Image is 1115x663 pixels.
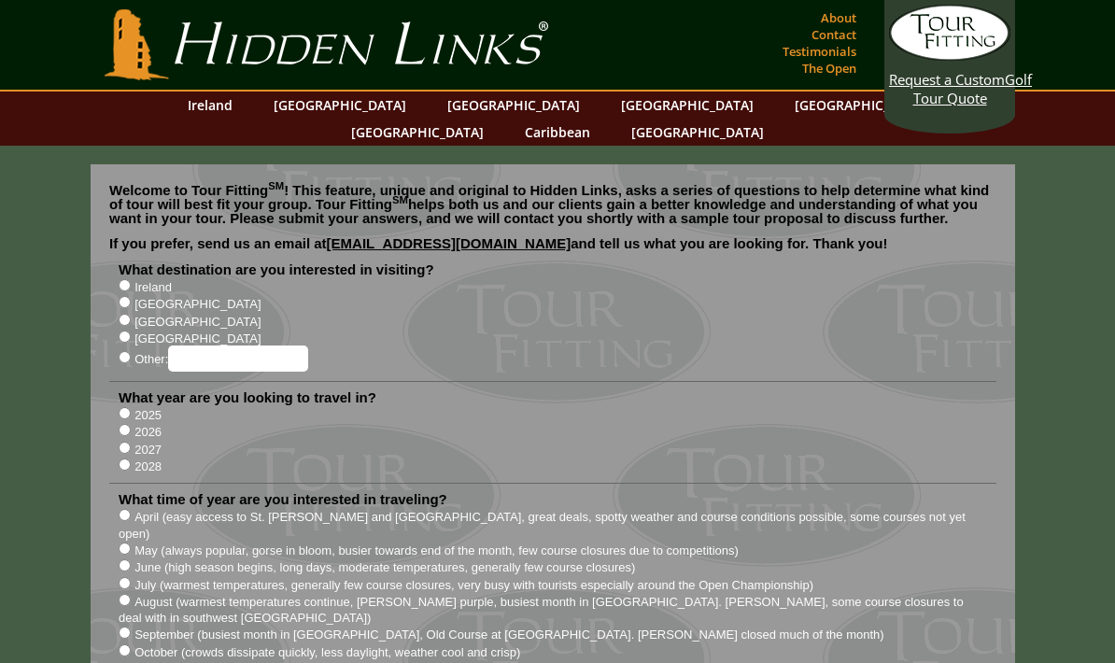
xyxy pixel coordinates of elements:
a: Contact [807,21,861,48]
a: About [816,5,861,31]
a: Request a CustomGolf Tour Quote [889,5,1010,107]
a: [GEOGRAPHIC_DATA] [622,119,773,146]
a: Caribbean [515,119,600,146]
label: What year are you looking to travel in? [119,389,376,405]
span: Request a Custom [889,70,1005,89]
a: [GEOGRAPHIC_DATA] [785,92,937,119]
label: July (warmest temperatures, generally few course closures, very busy with tourists especially aro... [134,578,813,592]
label: April (easy access to St. [PERSON_NAME] and [GEOGRAPHIC_DATA], great deals, spotty weather and co... [119,510,966,540]
a: Ireland [178,92,242,119]
label: [GEOGRAPHIC_DATA] [134,315,261,329]
a: Testimonials [778,38,861,64]
label: May (always popular, gorse in bloom, busier towards end of the month, few course closures due to ... [134,543,739,557]
a: [EMAIL_ADDRESS][DOMAIN_NAME] [327,235,572,251]
label: September (busiest month in [GEOGRAPHIC_DATA], Old Course at [GEOGRAPHIC_DATA]. [PERSON_NAME] clo... [134,628,883,642]
a: [GEOGRAPHIC_DATA] [342,119,493,146]
a: [GEOGRAPHIC_DATA] [438,92,589,119]
label: What time of year are you interested in traveling? [119,491,447,507]
label: Other: [134,352,308,366]
label: 2028 [134,459,162,473]
label: [GEOGRAPHIC_DATA] [134,297,261,311]
label: June (high season begins, long days, moderate temperatures, generally few course closures) [134,560,635,574]
p: If you prefer, send us an email at and tell us what you are looking for. Thank you! [109,236,996,264]
a: [GEOGRAPHIC_DATA] [612,92,763,119]
label: October (crowds dissipate quickly, less daylight, weather cool and crisp) [134,645,520,659]
label: [GEOGRAPHIC_DATA] [134,331,261,346]
sup: SM [392,194,408,205]
label: Ireland [134,280,172,294]
label: 2026 [134,425,162,439]
label: 2027 [134,443,162,457]
sup: SM [268,180,284,191]
p: Welcome to Tour Fitting ! This feature, unique and original to Hidden Links, asks a series of que... [109,183,996,225]
a: [GEOGRAPHIC_DATA] [264,92,416,119]
label: What destination are you interested in visiting? [119,261,434,277]
a: The Open [797,55,861,81]
input: Other: [168,346,308,372]
label: 2025 [134,408,162,422]
label: August (warmest temperatures continue, [PERSON_NAME] purple, busiest month in [GEOGRAPHIC_DATA]. ... [119,595,964,625]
